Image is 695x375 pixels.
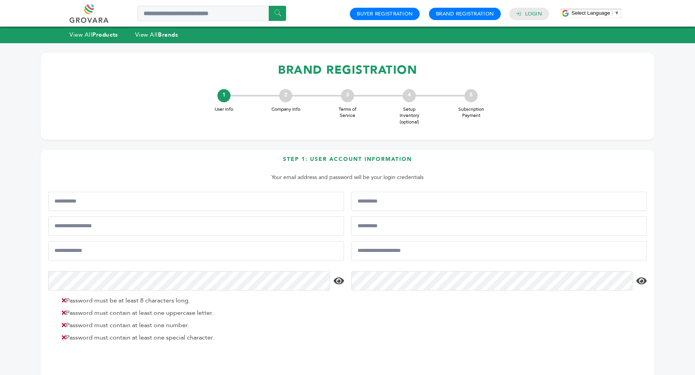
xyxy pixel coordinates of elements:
li: Password must contain at least one number. [58,321,342,330]
input: Email Address* [48,241,344,260]
a: Brand Registration [436,10,494,17]
span: User Info [208,106,239,113]
a: Buyer Registration [357,10,413,17]
a: Login [525,10,542,17]
li: Password must contain at least one special character. [58,333,342,342]
strong: Products [92,31,118,39]
div: 2 [279,89,292,102]
div: 5 [464,89,478,102]
span: Company Info [270,106,301,113]
li: Password must contain at least one uppercase letter. [58,308,342,318]
h3: Step 1: User Account Information [48,155,647,169]
span: ▼ [614,10,619,16]
div: 3 [341,89,354,102]
input: Confirm Email Address* [351,241,647,260]
input: Search a product or brand... [137,6,286,21]
span: Terms of Service [332,106,363,119]
p: Your email address and password will be your login credentials [52,173,643,182]
span: Setup Inventory (optional) [394,106,425,125]
div: 1 [217,89,231,102]
a: View AllBrands [135,31,178,39]
a: View AllProducts [69,31,118,39]
h1: BRAND REGISTRATION [48,59,647,81]
a: Select Language​ [571,10,619,16]
span: Subscription Payment [456,106,486,119]
input: Mobile Phone Number [48,216,344,236]
input: Password* [48,271,330,291]
input: First Name* [48,192,344,211]
strong: Brands [158,31,178,39]
span: Select Language [571,10,610,16]
input: Confirm Password* [351,271,633,291]
input: Last Name* [351,192,647,211]
input: Job Title* [351,216,647,236]
li: Password must be at least 8 characters long. [58,296,342,305]
div: 4 [403,89,416,102]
